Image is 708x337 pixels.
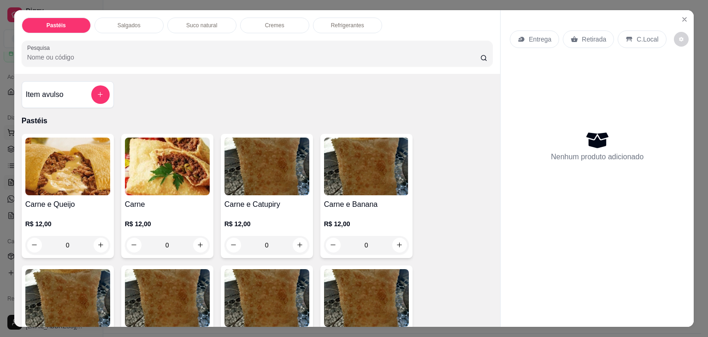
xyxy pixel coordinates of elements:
[25,138,110,195] img: product-image
[26,89,64,100] h4: Item avulso
[25,219,110,229] p: R$ 12,00
[265,22,284,29] p: Cremes
[529,35,551,44] p: Entrega
[637,35,658,44] p: C.Local
[674,32,689,47] button: decrease-product-quantity
[47,22,66,29] p: Pastéis
[324,138,409,195] img: product-image
[27,53,480,62] input: Pesquisa
[324,219,409,229] p: R$ 12,00
[125,199,210,210] h4: Carne
[224,138,309,195] img: product-image
[25,269,110,327] img: product-image
[118,22,141,29] p: Salgados
[125,219,210,229] p: R$ 12,00
[186,22,217,29] p: Suco natural
[324,199,409,210] h4: Carne e Banana
[22,115,493,126] p: Pastéis
[125,269,210,327] img: product-image
[224,199,309,210] h4: Carne e Catupiry
[677,12,692,27] button: Close
[331,22,364,29] p: Refrigerantes
[582,35,606,44] p: Retirada
[224,219,309,229] p: R$ 12,00
[224,269,309,327] img: product-image
[324,269,409,327] img: product-image
[551,151,643,162] p: Nenhum produto adicionado
[125,138,210,195] img: product-image
[25,199,110,210] h4: Carne e Queijo
[91,85,110,104] button: add-separate-item
[27,44,53,52] label: Pesquisa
